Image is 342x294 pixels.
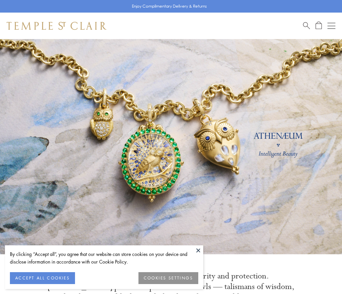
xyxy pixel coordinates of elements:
[10,272,75,284] button: ACCEPT ALL COOKIES
[10,250,198,266] div: By clicking “Accept all”, you agree that our website can store cookies on your device and disclos...
[327,22,335,30] button: Open navigation
[132,3,207,10] p: Enjoy Complimentary Delivery & Returns
[316,22,322,30] a: Open Shopping Bag
[138,272,198,284] button: COOKIES SETTINGS
[7,22,106,30] img: Temple St. Clair
[303,22,310,30] a: Search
